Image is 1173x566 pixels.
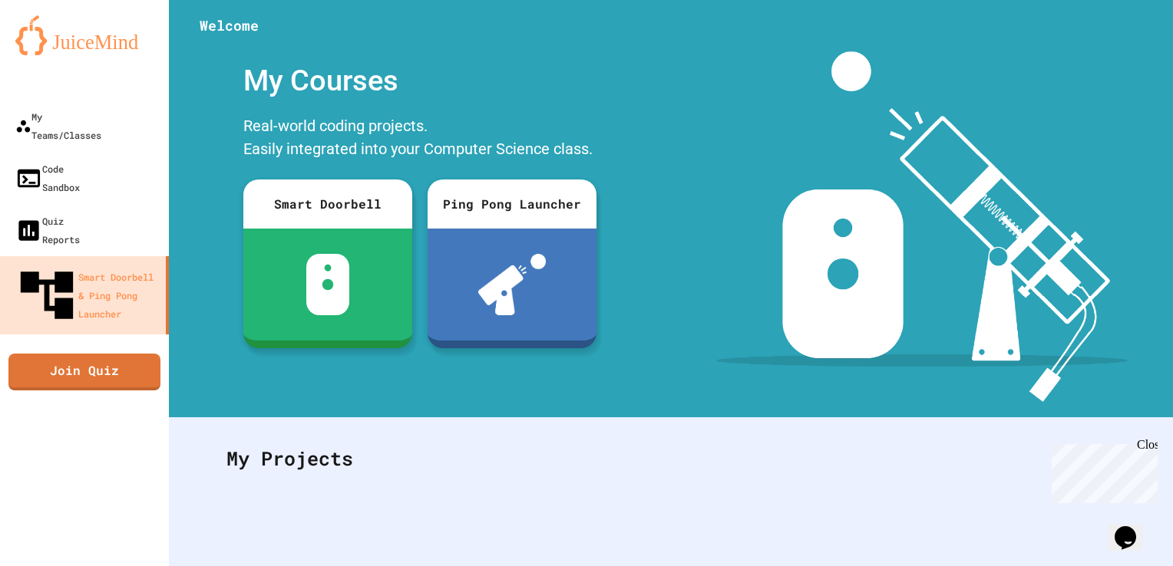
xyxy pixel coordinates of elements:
[236,110,604,168] div: Real-world coding projects. Easily integrated into your Computer Science class.
[428,179,596,229] div: Ping Pong Launcher
[15,160,80,196] div: Code Sandbox
[1046,438,1158,503] iframe: chat widget
[15,15,154,55] img: logo-orange.svg
[716,51,1128,402] img: banner-image-my-projects.png
[8,354,160,390] a: Join Quiz
[478,254,547,315] img: ppl-with-ball.png
[15,212,80,248] div: Quiz Reports
[6,6,106,97] div: Chat with us now!Close
[306,254,350,315] img: sdb-white.svg
[211,429,1131,489] div: My Projects
[1109,505,1158,551] iframe: chat widget
[15,264,160,327] div: Smart Doorbell & Ping Pong Launcher
[15,107,101,144] div: My Teams/Classes
[243,179,412,229] div: Smart Doorbell
[236,51,604,110] div: My Courses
